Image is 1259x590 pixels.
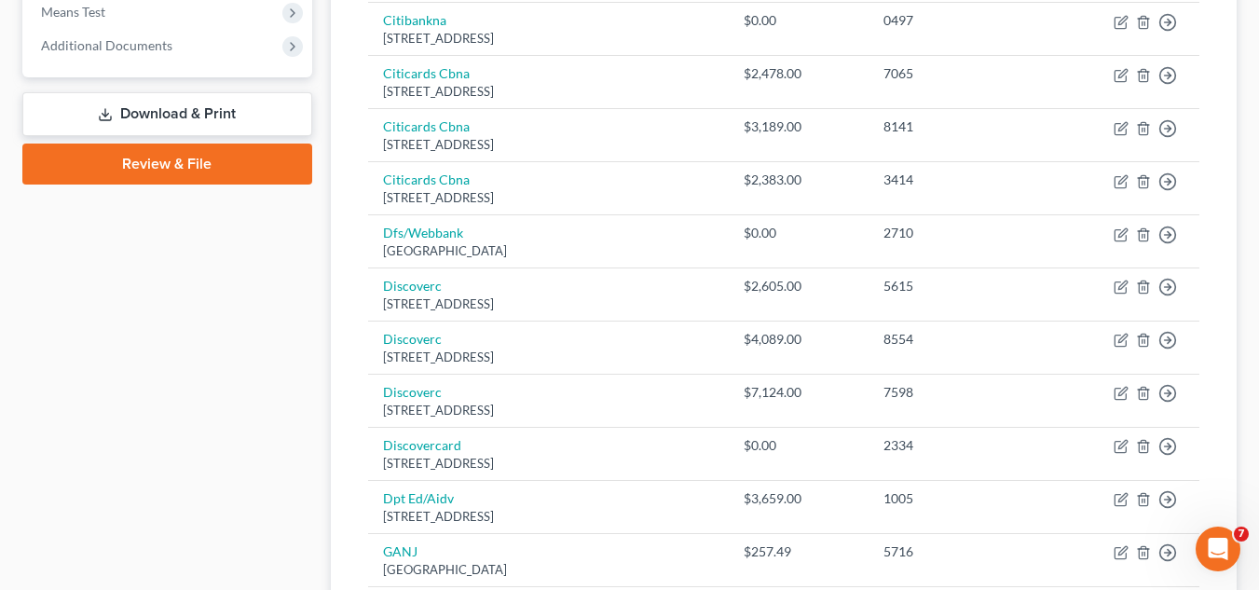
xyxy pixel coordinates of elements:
[883,11,1035,30] div: 0497
[383,437,461,453] a: Discovercard
[1234,527,1249,542] span: 7
[383,561,714,579] div: [GEOGRAPHIC_DATA]
[883,330,1035,349] div: 8554
[383,172,470,187] a: Citicards Cbna
[883,383,1035,402] div: 7598
[744,330,855,349] div: $4,089.00
[744,224,855,242] div: $0.00
[383,384,442,400] a: Discoverc
[22,92,312,136] a: Download & Print
[383,402,714,419] div: [STREET_ADDRESS]
[383,30,714,48] div: [STREET_ADDRESS]
[383,118,470,134] a: Citicards Cbna
[383,278,442,294] a: Discoverc
[744,11,855,30] div: $0.00
[883,489,1035,508] div: 1005
[383,508,714,526] div: [STREET_ADDRESS]
[744,117,855,136] div: $3,189.00
[383,490,454,506] a: Dpt Ed/Aidv
[883,117,1035,136] div: 8141
[383,331,442,347] a: Discoverc
[383,65,470,81] a: Citicards Cbna
[883,277,1035,295] div: 5615
[383,295,714,313] div: [STREET_ADDRESS]
[883,436,1035,455] div: 2334
[1196,527,1240,571] iframe: Intercom live chat
[744,64,855,83] div: $2,478.00
[383,225,463,240] a: Dfs/Webbank
[883,171,1035,189] div: 3414
[744,489,855,508] div: $3,659.00
[744,277,855,295] div: $2,605.00
[883,64,1035,83] div: 7065
[383,83,714,101] div: [STREET_ADDRESS]
[383,455,714,473] div: [STREET_ADDRESS]
[22,144,312,185] a: Review & File
[744,383,855,402] div: $7,124.00
[383,242,714,260] div: [GEOGRAPHIC_DATA]
[744,171,855,189] div: $2,383.00
[41,4,105,20] span: Means Test
[883,542,1035,561] div: 5716
[883,224,1035,242] div: 2710
[383,189,714,207] div: [STREET_ADDRESS]
[744,542,855,561] div: $257.49
[383,12,446,28] a: Citibankna
[744,436,855,455] div: $0.00
[383,136,714,154] div: [STREET_ADDRESS]
[383,349,714,366] div: [STREET_ADDRESS]
[41,37,172,53] span: Additional Documents
[383,543,417,559] a: GANJ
